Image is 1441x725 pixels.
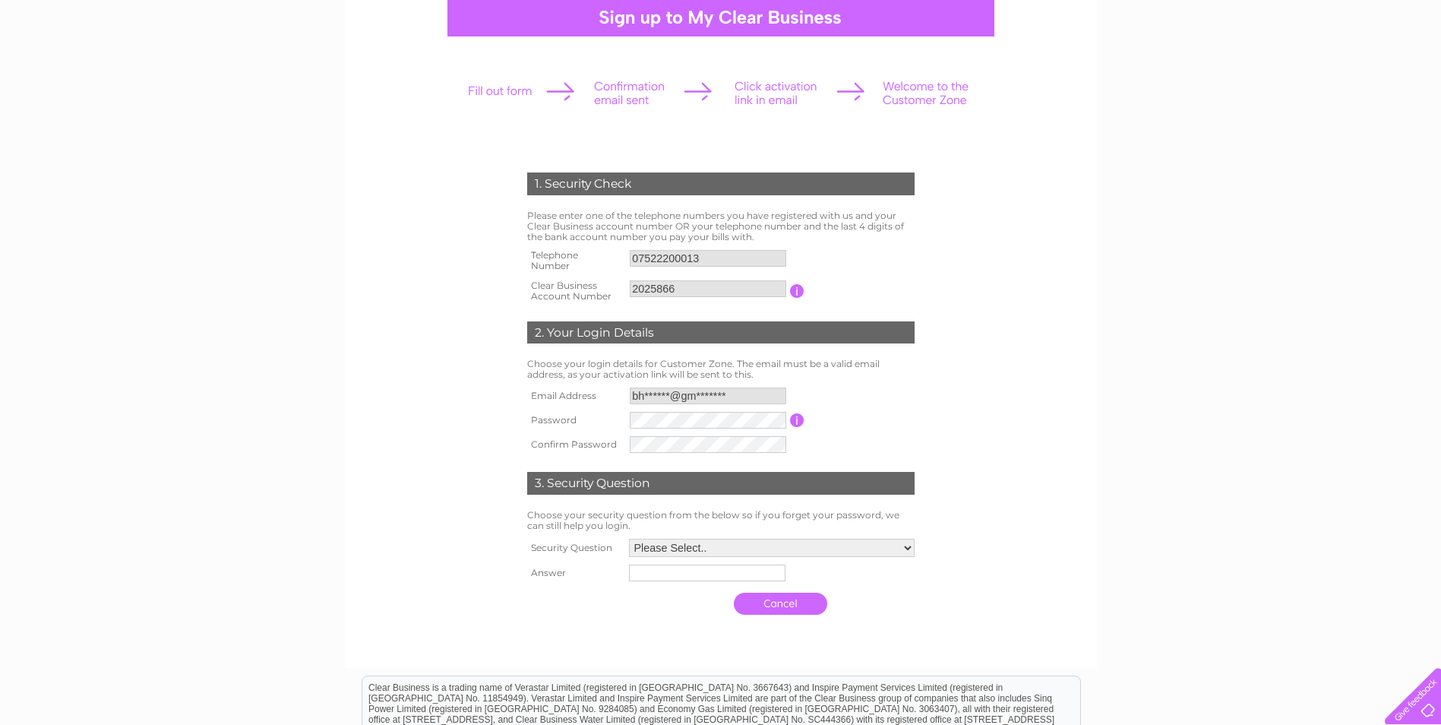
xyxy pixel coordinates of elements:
[734,593,827,615] a: Cancel
[523,207,918,245] td: Please enter one of the telephone numbers you have registered with us and your Clear Business acc...
[1155,8,1259,27] a: 0333 014 3131
[527,173,915,195] div: 1. Security Check
[1228,65,1257,76] a: Water
[523,355,918,384] td: Choose your login details for Customer Zone. The email must be a valid email address, as your act...
[633,593,726,614] input: Submit
[1266,65,1300,76] a: Energy
[527,321,915,344] div: 2. Your Login Details
[790,284,804,298] input: Information
[1395,65,1432,76] a: Contact
[523,408,627,432] th: Password
[1309,65,1354,76] a: Telecoms
[523,535,625,561] th: Security Question
[50,40,128,86] img: logo.png
[523,384,627,408] th: Email Address
[362,8,1080,74] div: Clear Business is a trading name of Verastar Limited (registered in [GEOGRAPHIC_DATA] No. 3667643...
[523,245,627,276] th: Telephone Number
[527,472,915,495] div: 3. Security Question
[523,561,625,585] th: Answer
[1364,65,1386,76] a: Blog
[523,276,627,306] th: Clear Business Account Number
[790,413,804,427] input: Information
[523,506,918,535] td: Choose your security question from the below so if you forget your password, we can still help yo...
[523,432,627,457] th: Confirm Password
